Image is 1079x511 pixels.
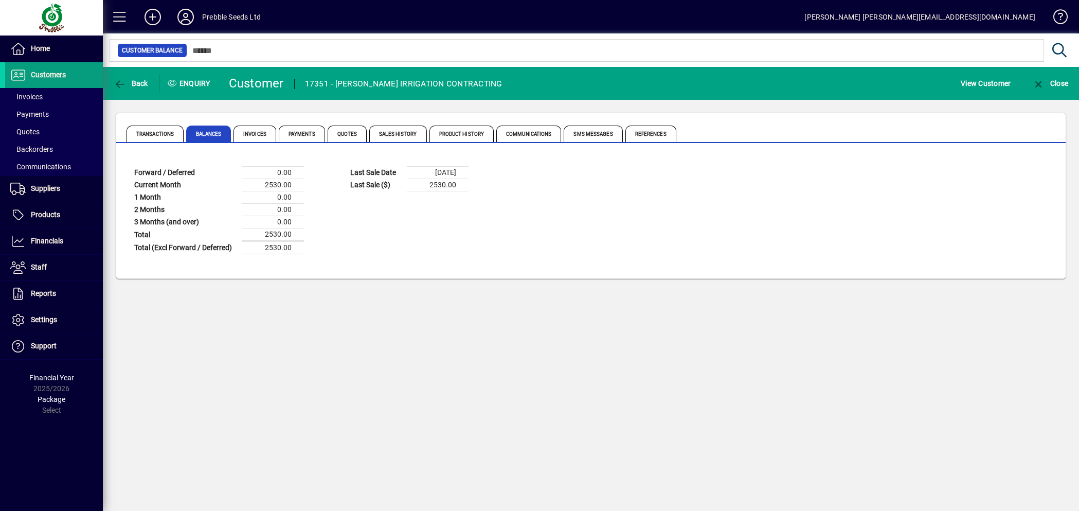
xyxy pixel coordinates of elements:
[31,44,50,52] span: Home
[129,216,242,228] td: 3 Months (and over)
[127,126,184,142] span: Transactions
[136,8,169,26] button: Add
[345,179,407,191] td: Last Sale ($)
[429,126,494,142] span: Product History
[5,176,103,202] a: Suppliers
[129,241,242,255] td: Total (Excl Forward / Deferred)
[5,158,103,175] a: Communications
[369,126,426,142] span: Sales History
[129,204,242,216] td: 2 Months
[242,191,304,204] td: 0.00
[242,216,304,228] td: 0.00
[233,126,276,142] span: Invoices
[31,315,57,324] span: Settings
[103,74,159,93] app-page-header-button: Back
[31,263,47,271] span: Staff
[242,241,304,255] td: 2530.00
[5,123,103,140] a: Quotes
[1032,79,1068,87] span: Close
[5,228,103,254] a: Financials
[31,237,63,245] span: Financials
[407,167,469,179] td: [DATE]
[122,45,183,56] span: Customer Balance
[1030,74,1071,93] button: Close
[38,395,65,403] span: Package
[10,93,43,101] span: Invoices
[31,342,57,350] span: Support
[5,202,103,228] a: Products
[31,71,66,79] span: Customers
[961,75,1011,92] span: View Customer
[1021,74,1079,93] app-page-header-button: Close enquiry
[958,74,1013,93] button: View Customer
[129,167,242,179] td: Forward / Deferred
[202,9,261,25] div: Prebble Seeds Ltd
[625,126,676,142] span: References
[129,179,242,191] td: Current Month
[31,210,60,219] span: Products
[5,140,103,158] a: Backorders
[10,110,49,118] span: Payments
[10,128,40,136] span: Quotes
[305,76,502,92] div: 17351 - [PERSON_NAME] IRRIGATION CONTRACTING
[129,228,242,241] td: Total
[5,281,103,307] a: Reports
[5,105,103,123] a: Payments
[159,75,221,92] div: Enquiry
[229,75,284,92] div: Customer
[1046,2,1066,36] a: Knowledge Base
[407,179,469,191] td: 2530.00
[5,307,103,333] a: Settings
[345,167,407,179] td: Last Sale Date
[242,204,304,216] td: 0.00
[10,163,71,171] span: Communications
[186,126,231,142] span: Balances
[328,126,367,142] span: Quotes
[242,179,304,191] td: 2530.00
[169,8,202,26] button: Profile
[242,228,304,241] td: 2530.00
[279,126,325,142] span: Payments
[5,88,103,105] a: Invoices
[5,36,103,62] a: Home
[114,79,148,87] span: Back
[5,255,103,280] a: Staff
[29,374,74,382] span: Financial Year
[10,145,53,153] span: Backorders
[564,126,622,142] span: SMS Messages
[111,74,151,93] button: Back
[242,167,304,179] td: 0.00
[804,9,1035,25] div: [PERSON_NAME] [PERSON_NAME][EMAIL_ADDRESS][DOMAIN_NAME]
[5,333,103,359] a: Support
[129,191,242,204] td: 1 Month
[31,289,56,297] span: Reports
[31,184,60,192] span: Suppliers
[496,126,561,142] span: Communications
